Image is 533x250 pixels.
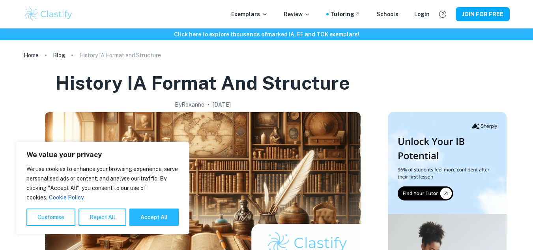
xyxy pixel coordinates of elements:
[376,10,398,19] a: Schools
[24,6,74,22] img: Clastify logo
[330,10,361,19] a: Tutoring
[26,209,75,226] button: Customise
[55,70,350,96] h1: History IA Format and Structure
[79,209,126,226] button: Reject All
[26,164,179,202] p: We use cookies to enhance your browsing experience, serve personalised ads or content, and analys...
[129,209,179,226] button: Accept All
[16,142,189,234] div: We value your privacy
[49,194,84,201] a: Cookie Policy
[26,150,179,160] p: We value your privacy
[208,100,209,109] p: •
[436,8,449,21] button: Help and Feedback
[414,10,430,19] a: Login
[24,50,39,61] a: Home
[231,10,268,19] p: Exemplars
[284,10,310,19] p: Review
[213,100,231,109] h2: [DATE]
[456,7,510,21] button: JOIN FOR FREE
[79,51,161,60] p: History IA Format and Structure
[175,100,204,109] h2: By Roxanne
[2,30,531,39] h6: Click here to explore thousands of marked IA, EE and TOK exemplars !
[53,50,65,61] a: Blog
